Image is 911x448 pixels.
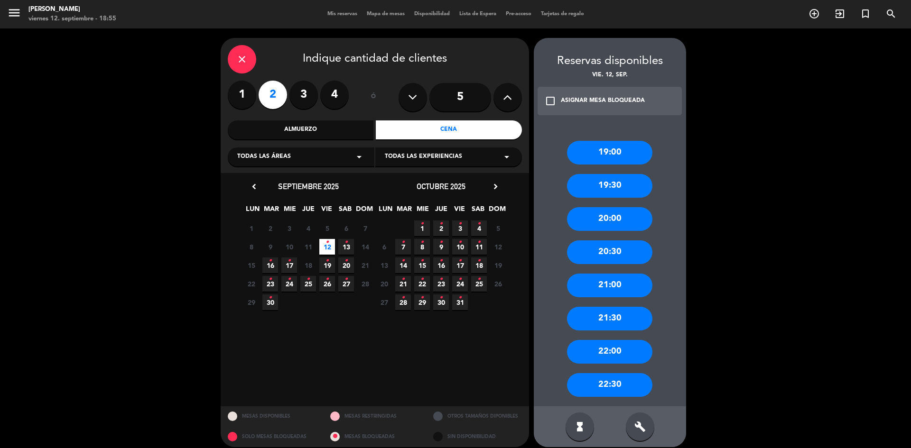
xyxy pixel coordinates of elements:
[809,8,820,19] i: add_circle_outline
[477,272,481,287] i: •
[378,203,393,219] span: LUN
[501,11,536,17] span: Pre-acceso
[491,182,501,192] i: chevron_right
[567,340,652,364] div: 22:00
[262,220,278,236] span: 2
[401,235,405,250] i: •
[300,203,316,219] span: JUE
[325,235,329,250] i: •
[357,276,373,292] span: 28
[269,290,272,305] i: •
[376,257,392,273] span: 13
[420,290,424,305] i: •
[385,152,462,162] span: Todas las experiencias
[433,239,449,255] span: 9
[536,11,589,17] span: Tarjetas de regalo
[243,239,259,255] span: 8
[237,152,291,162] span: Todas las áreas
[228,45,522,73] div: Indique cantidad de clientes
[567,141,652,165] div: 19:00
[278,182,339,191] span: septiembre 2025
[574,421,586,432] i: hourglass_full
[420,235,424,250] i: •
[439,290,443,305] i: •
[452,220,468,236] span: 3
[245,203,260,219] span: LUN
[471,239,487,255] span: 11
[470,203,486,219] span: SAB
[534,71,686,80] div: vie. 12, sep.
[439,235,443,250] i: •
[433,276,449,292] span: 23
[337,203,353,219] span: SAB
[353,151,365,163] i: arrow_drop_down
[319,239,335,255] span: 12
[376,294,392,310] span: 27
[439,272,443,287] i: •
[338,276,354,292] span: 27
[338,220,354,236] span: 6
[300,220,316,236] span: 4
[439,216,443,231] i: •
[319,203,335,219] span: VIE
[320,81,349,109] label: 4
[344,253,348,268] i: •
[433,220,449,236] span: 2
[401,253,405,268] i: •
[420,253,424,268] i: •
[452,239,468,255] span: 10
[236,54,248,65] i: close
[885,8,897,19] i: search
[362,11,409,17] span: Mapa de mesas
[426,427,529,447] div: SIN DISPONIBILIDAD
[344,272,348,287] i: •
[471,220,487,236] span: 4
[262,276,278,292] span: 23
[356,203,372,219] span: DOM
[567,274,652,297] div: 21:00
[319,276,335,292] span: 26
[228,81,256,109] label: 1
[395,257,411,273] span: 14
[325,272,329,287] i: •
[490,220,506,236] span: 5
[338,239,354,255] span: 13
[534,52,686,71] div: Reservas disponibles
[490,239,506,255] span: 12
[259,81,287,109] label: 2
[458,290,462,305] i: •
[401,290,405,305] i: •
[420,272,424,287] i: •
[401,272,405,287] i: •
[28,14,116,24] div: viernes 12. septiembre - 18:55
[414,257,430,273] span: 15
[417,182,465,191] span: octubre 2025
[289,81,318,109] label: 3
[561,96,645,106] div: ASIGNAR MESA BLOQUEADA
[415,203,430,219] span: MIE
[452,294,468,310] span: 31
[357,257,373,273] span: 21
[860,8,871,19] i: turned_in_not
[567,240,652,264] div: 20:30
[344,235,348,250] i: •
[414,239,430,255] span: 8
[452,276,468,292] span: 24
[300,276,316,292] span: 25
[414,276,430,292] span: 22
[7,6,21,23] button: menu
[458,253,462,268] i: •
[357,220,373,236] span: 7
[243,257,259,273] span: 15
[319,220,335,236] span: 5
[281,239,297,255] span: 10
[269,272,272,287] i: •
[433,294,449,310] span: 30
[338,257,354,273] span: 20
[477,216,481,231] i: •
[471,276,487,292] span: 25
[262,239,278,255] span: 9
[567,373,652,397] div: 22:30
[477,235,481,250] i: •
[567,207,652,231] div: 20:00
